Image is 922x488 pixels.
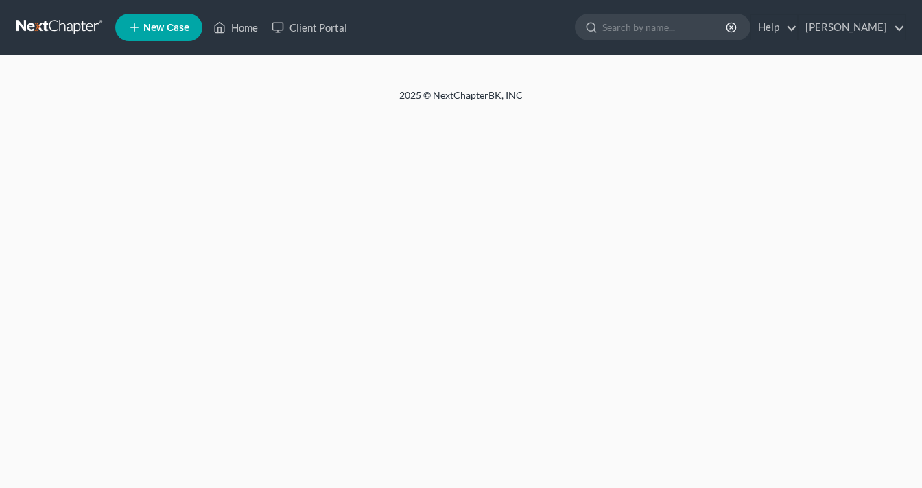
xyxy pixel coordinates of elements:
a: Home [206,15,265,40]
span: New Case [143,23,189,33]
div: 2025 © NextChapterBK, INC [70,89,852,113]
a: Client Portal [265,15,354,40]
a: [PERSON_NAME] [799,15,905,40]
input: Search by name... [602,14,728,40]
a: Help [751,15,797,40]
